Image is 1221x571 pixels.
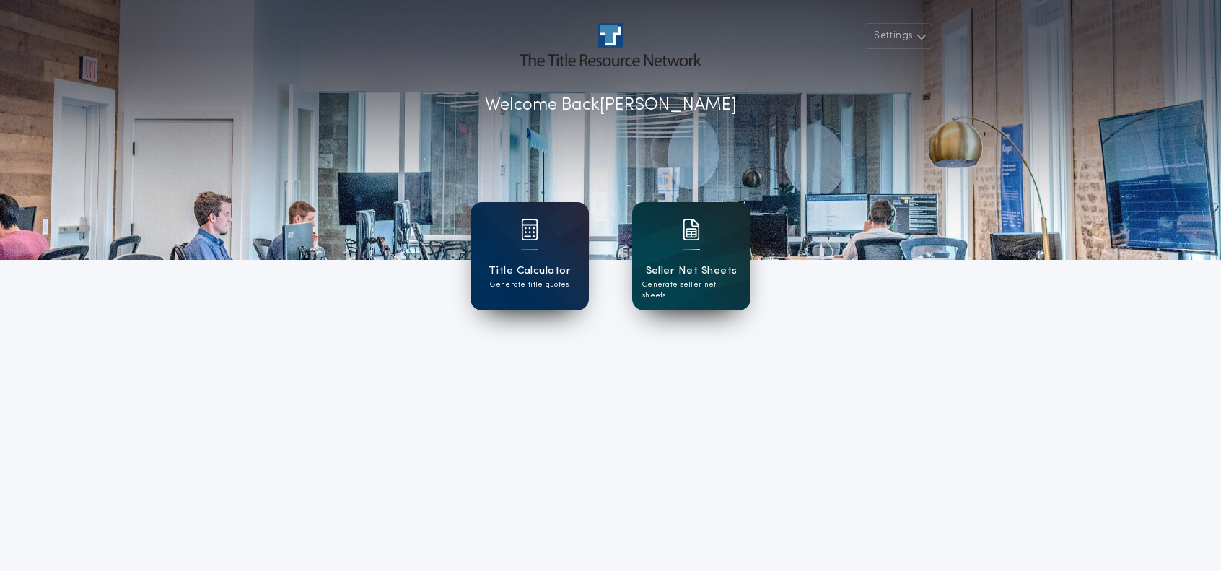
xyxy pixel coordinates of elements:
[521,219,538,240] img: card icon
[646,263,738,279] h1: Seller Net Sheets
[485,92,737,118] p: Welcome Back [PERSON_NAME]
[490,279,569,290] p: Generate title quotes
[632,202,750,310] a: card iconSeller Net SheetsGenerate seller net sheets
[683,219,700,240] img: card icon
[489,263,571,279] h1: Title Calculator
[642,279,740,301] p: Generate seller net sheets
[471,202,589,310] a: card iconTitle CalculatorGenerate title quotes
[520,23,701,66] img: account-logo
[865,23,932,49] button: Settings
